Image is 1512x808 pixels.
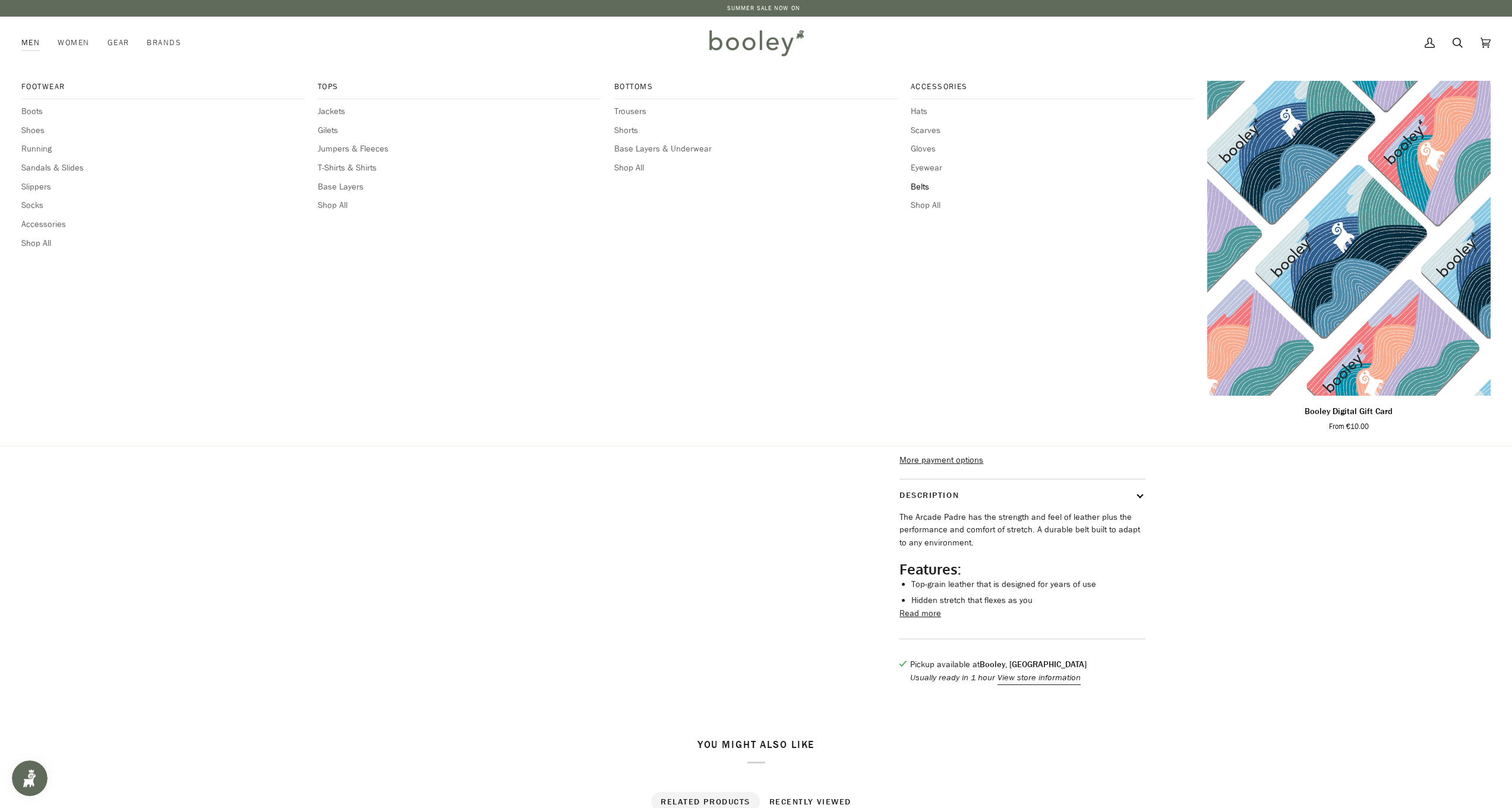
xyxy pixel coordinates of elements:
a: Boots [21,105,305,118]
span: Women [58,37,89,49]
a: Shoes [21,124,305,137]
span: Footwear [21,81,305,93]
span: Related products [661,796,750,807]
img: Booley [704,26,808,60]
a: Bottoms [614,81,898,99]
a: Shorts [614,124,898,137]
a: Tops [318,81,601,99]
p: Usually ready in 1 hour [910,671,1087,684]
a: Base Layers & Underwear [614,143,898,156]
a: Belts [911,181,1194,194]
span: From €10.00 [1329,421,1369,432]
span: Tops [318,81,601,93]
a: Hats [911,105,1194,118]
a: Booley Digital Gift Card [1207,400,1491,432]
div: Men Footwear Boots Shoes Running Sandals & Slides Slippers Socks Accessories Shop All Tops Jacket... [21,17,49,69]
p: Pickup available at [910,658,1087,671]
p: The Arcade Padre has the strength and feel of leather plus the performance and comfort of stretch... [899,511,1145,550]
a: Booley Digital Gift Card [1207,81,1491,396]
a: Jackets [318,105,601,118]
a: Shop All [318,199,601,212]
h2: Features: [899,560,1145,578]
span: Bottoms [614,81,898,93]
a: Trousers [614,105,898,118]
span: Accessories [911,81,1194,93]
a: Brands [138,17,190,69]
li: Hidden stretch that flexes as you [911,594,1145,607]
button: Read more [899,607,941,620]
a: Shop All [21,237,305,250]
a: Running [21,143,305,156]
a: More payment options [899,454,1145,467]
product-grid-item: Booley Digital Gift Card [1207,81,1491,432]
a: SUMMER SALE NOW ON [727,4,800,12]
a: T-Shirts & Shirts [318,162,601,175]
a: Scarves [911,124,1194,137]
a: Sandals & Slides [21,162,305,175]
strong: Booley, [GEOGRAPHIC_DATA] [980,659,1087,670]
button: Description [899,479,1145,511]
a: Base Layers [318,181,601,194]
h2: You might also like [347,739,1166,763]
a: Socks [21,199,305,212]
li: Top-grain leather that is designed for years of use [911,578,1145,591]
a: Jumpers & Fleeces [318,143,601,156]
a: Slippers [21,181,305,194]
a: Gear [99,17,138,69]
span: Recently viewed [769,796,851,807]
a: Accessories [911,81,1194,99]
a: Gloves [911,143,1194,156]
button: View store information [998,671,1081,684]
a: Gilets [318,124,601,137]
a: Shop All [911,199,1194,212]
a: Eyewear [911,162,1194,175]
iframe: Button to open loyalty program pop-up [12,760,48,796]
a: Footwear [21,81,305,99]
span: Brands [147,37,181,49]
p: Booley Digital Gift Card [1305,405,1393,418]
a: Men [21,17,49,69]
span: Gear [108,37,130,49]
a: Accessories [21,218,305,231]
a: Shop All [614,162,898,175]
product-grid-item-variant: €10.00 [1207,81,1491,396]
a: Women [49,17,98,69]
